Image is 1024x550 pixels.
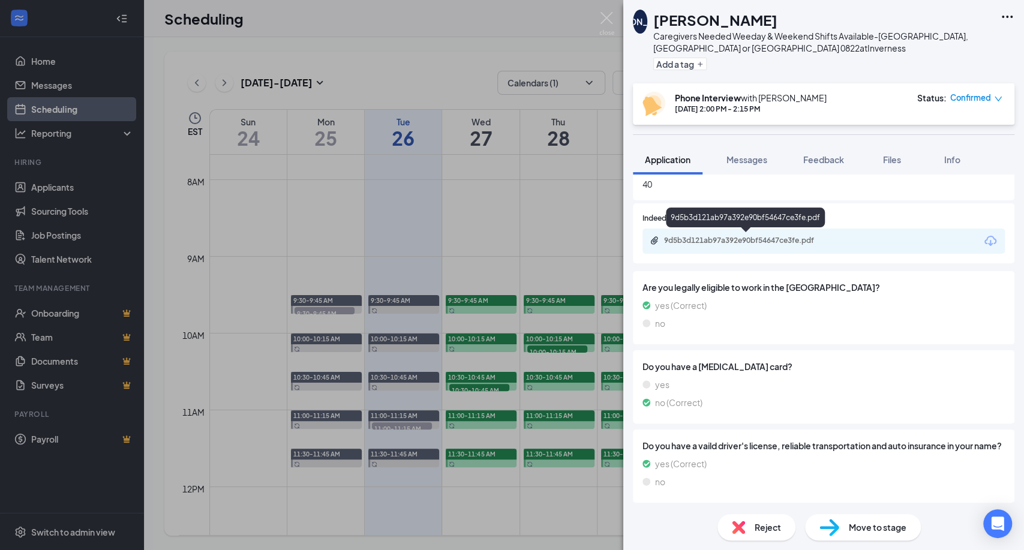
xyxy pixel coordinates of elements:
span: no (Correct) [655,396,702,409]
b: Phone Interview [675,92,741,103]
button: PlusAdd a tag [653,58,707,70]
span: no [655,475,665,488]
span: Confirmed [950,92,991,104]
div: [PERSON_NAME] [605,16,675,28]
span: Info [944,154,960,165]
span: 40 [642,178,1005,191]
div: Status : [917,92,947,104]
div: with [PERSON_NAME] [675,92,827,104]
svg: Ellipses [1000,10,1014,24]
span: down [994,95,1002,103]
div: Open Intercom Messenger [983,509,1012,538]
span: Are you legally eligible to work in the [GEOGRAPHIC_DATA]? [642,281,1005,294]
span: Feedback [803,154,844,165]
div: Caregivers Needed Weeday & Weekend Shifts Available-[GEOGRAPHIC_DATA], [GEOGRAPHIC_DATA] or [GEOG... [653,30,994,54]
span: Messages [726,154,767,165]
span: yes (Correct) [655,457,707,470]
div: 9d5b3d121ab97a392e90bf54647ce3fe.pdf [664,236,832,245]
div: 9d5b3d121ab97a392e90bf54647ce3fe.pdf [666,208,825,227]
span: Indeed Resume [642,213,695,224]
span: Files [883,154,901,165]
span: yes (Correct) [655,299,707,312]
div: [DATE] 2:00 PM - 2:15 PM [675,104,827,114]
span: Move to stage [849,521,906,534]
span: Application [645,154,690,165]
svg: Plus [696,61,704,68]
a: Paperclip9d5b3d121ab97a392e90bf54647ce3fe.pdf [650,236,844,247]
h1: [PERSON_NAME] [653,10,777,30]
span: no [655,317,665,330]
span: Do you have a [MEDICAL_DATA] card? [642,360,1005,373]
span: Reject [755,521,781,534]
svg: Download [983,234,998,248]
svg: Paperclip [650,236,659,245]
span: yes [655,378,669,391]
span: Do you have a vaild driver's license, reliable transportation and auto insurance in your name? [642,439,1005,452]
